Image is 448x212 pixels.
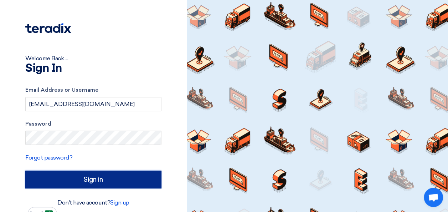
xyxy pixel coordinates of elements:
[25,54,161,63] div: Welcome Back ...
[424,188,443,207] a: Open chat
[25,120,161,128] label: Password
[25,171,161,188] input: Sign in
[25,63,161,74] h1: Sign In
[25,23,71,33] img: Teradix logo
[25,86,161,94] label: Email Address or Username
[110,199,129,206] a: Sign up
[25,97,161,111] input: Enter your business email or username
[25,198,161,207] div: Don't have account?
[25,154,72,161] a: Forgot password?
